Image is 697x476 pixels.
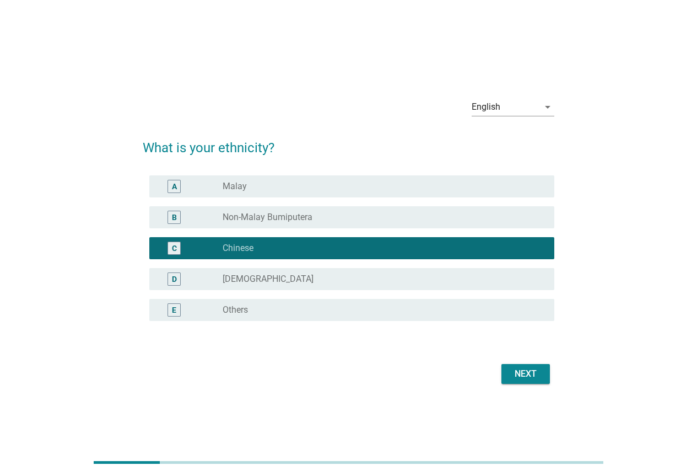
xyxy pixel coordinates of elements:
div: English [472,102,500,112]
div: E [172,304,176,315]
button: Next [501,364,550,384]
h2: What is your ethnicity? [143,127,554,158]
label: Chinese [223,243,253,254]
div: B [172,211,177,223]
i: arrow_drop_down [541,100,554,114]
div: Next [510,367,541,381]
div: D [172,273,177,285]
label: Non-Malay Bumiputera [223,212,312,223]
div: C [172,242,177,254]
label: Malay [223,181,247,192]
label: Others [223,304,248,315]
div: A [172,180,177,192]
label: [DEMOGRAPHIC_DATA] [223,274,314,285]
